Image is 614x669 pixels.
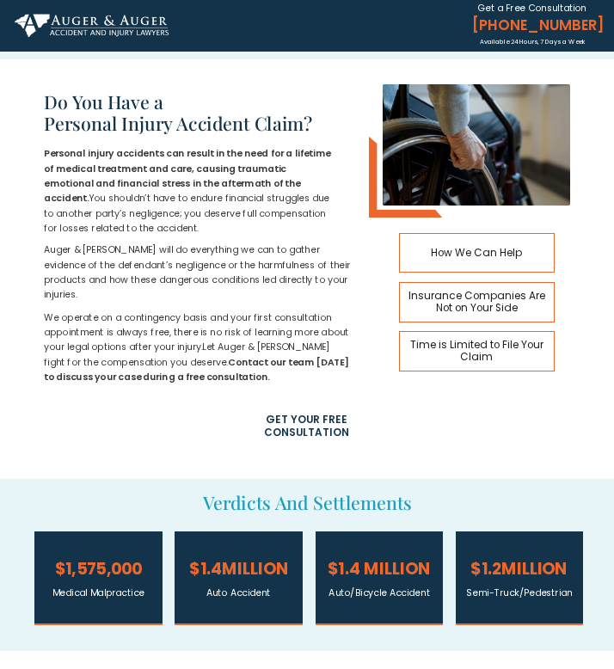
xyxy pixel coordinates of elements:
span: Available 24 Hours, 7 Days a Week [480,37,586,46]
span: Contact our team [DATE] to discuss your case during a free consultation. [44,356,349,384]
span: Time is Limited to File Your Claim [400,339,554,364]
img: Auger & Auger Accident and Injury Lawyers [369,137,441,218]
img: Auger & Auger Accident and Injury Lawyers [15,14,169,37]
span: MILLION [223,558,289,581]
a: Insurance Companies Are Not on Your Side [399,282,555,322]
a: How We Can Help [399,233,555,273]
span: We operate on a contingency basis and your first consultation appointment is always free, there i... [44,311,349,353]
span: Do You Have a [44,89,163,114]
span: How We Can Help [400,247,554,259]
span: Auger & [PERSON_NAME] will do everything we can to gather evidence of the defendant’s negligence ... [44,243,350,301]
span: Medical Malpractice [52,586,144,599]
span: $1,575,000 [55,558,142,581]
span: MILLION [501,558,568,581]
span: $1.4 MILLION [328,558,430,581]
a: [PHONE_NUMBER] [468,14,600,38]
span: $1.2 [471,558,568,581]
a: GET YOUR FREE CONSULTATION [238,406,377,447]
img: Auger & Auger Accident and Injury Lawyers [383,84,570,206]
span: Personal injury accidents can result in the need for a lifetime of medical treatment and care, ca... [44,147,331,205]
span: Auto Accident [206,586,271,599]
a: Time is Limited to File Your Claim [399,331,555,371]
span: You shouldn’t have to endure financial struggles due to another party’s negligence; you deserve f... [44,147,331,234]
span: Let Auger & [PERSON_NAME] fight for the compensation you deserve. [44,311,349,369]
span: Personal Injury Accident Claim? [44,111,312,136]
span: Get a Free Consultation [477,2,586,15]
span: Auto/Bicycle Accident [328,586,429,599]
span: Verdicts And Settlements [202,490,411,515]
span: Semi-Truck/Pedestrian [466,586,572,599]
span: $1.4 [189,558,288,581]
span: Insurance Companies Are Not on Your Side [400,290,554,315]
span: [PHONE_NUMBER] [468,17,600,34]
span: GET YOUR FREE CONSULTATION [238,414,377,439]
